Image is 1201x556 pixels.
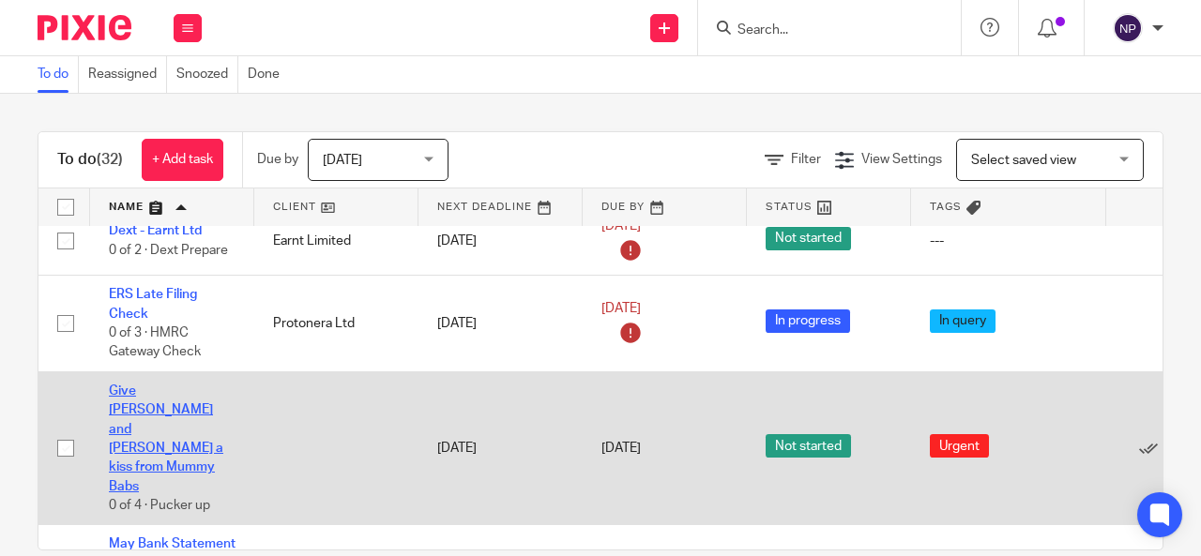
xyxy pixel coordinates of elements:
td: Earnt Limited [254,206,418,276]
a: Done [248,56,289,93]
span: View Settings [861,153,942,166]
a: To do [38,56,79,93]
a: Mark as done [1139,439,1167,458]
a: Dext - Earnt Ltd [109,224,202,237]
h1: To do [57,150,123,170]
span: [DATE] [601,442,641,455]
span: (32) [97,152,123,167]
span: Select saved view [971,154,1076,167]
span: Urgent [930,434,989,458]
a: Reassigned [88,56,167,93]
span: Tags [930,202,962,212]
td: [DATE] [418,276,583,372]
p: Due by [257,150,298,169]
input: Search [736,23,905,39]
span: In query [930,309,996,333]
span: In progress [766,309,850,333]
span: Not started [766,227,851,250]
span: 0 of 4 · Pucker up [109,499,210,512]
span: [DATE] [323,154,362,167]
span: [DATE] [601,302,641,315]
span: Filter [791,153,821,166]
span: [DATE] [601,219,641,233]
span: 0 of 2 · Dext Prepare [109,244,228,257]
td: Protonera Ltd [254,276,418,372]
img: Pixie [38,15,131,40]
a: Snoozed [176,56,238,93]
span: 0 of 3 · HMRC Gateway Check [109,326,201,359]
a: + Add task [142,139,223,181]
a: ERS Late Filing Check [109,288,197,320]
td: [DATE] [418,371,583,524]
a: Give [PERSON_NAME] and [PERSON_NAME] a kiss from Mummy Babs [109,384,223,493]
img: svg%3E [1113,13,1143,43]
td: [DATE] [418,206,583,276]
span: Not started [766,434,851,458]
div: --- [930,232,1087,250]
